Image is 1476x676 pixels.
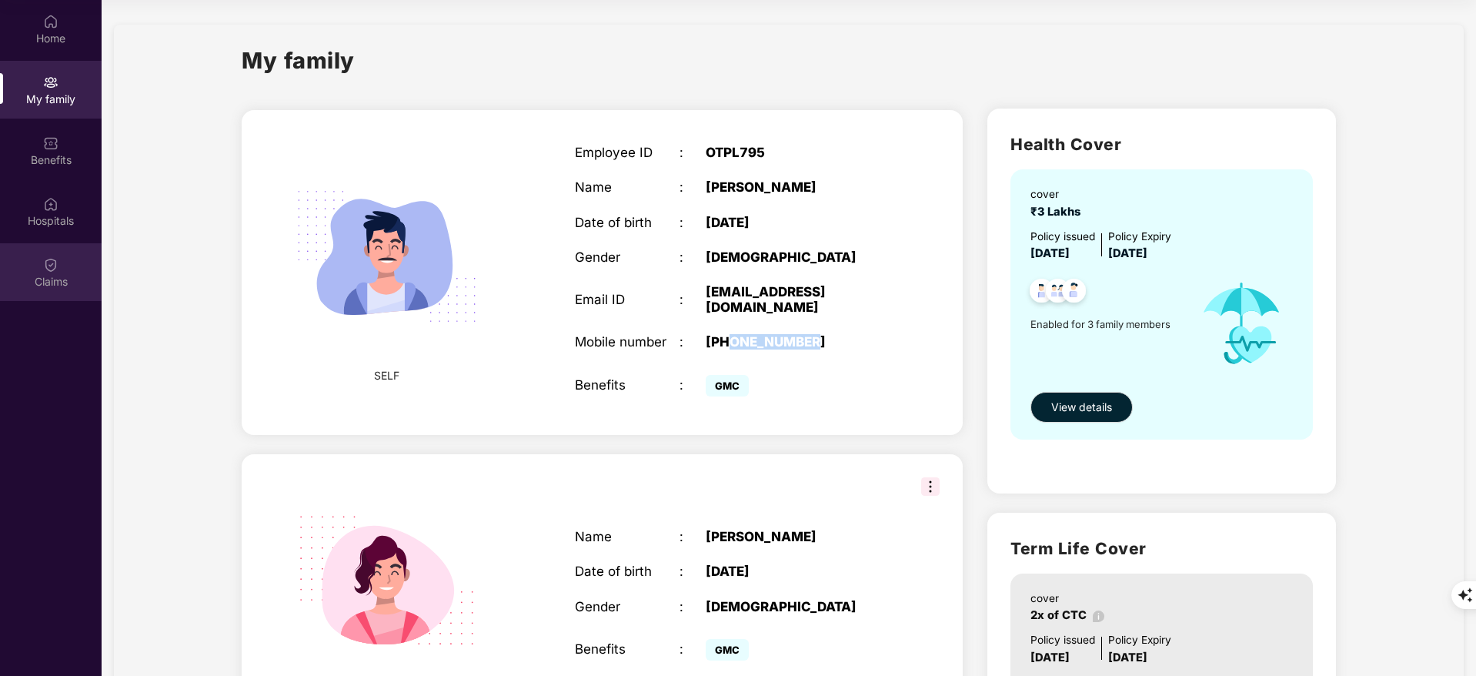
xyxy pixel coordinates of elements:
div: Name [575,179,680,195]
img: info [1093,611,1104,622]
div: Policy Expiry [1108,229,1171,246]
h2: Term Life Cover [1010,536,1313,561]
div: : [680,292,706,307]
span: 2x of CTC [1030,608,1104,622]
img: svg+xml;base64,PHN2ZyBpZD0iSG9tZSIgeG1sbnM9Imh0dHA6Ly93d3cudzMub3JnLzIwMDAvc3ZnIiB3aWR0aD0iMjAiIG... [43,14,58,29]
span: GMC [706,639,749,661]
span: [DATE] [1030,651,1070,664]
div: Policy issued [1030,632,1095,649]
img: svg+xml;base64,PHN2ZyB4bWxucz0iaHR0cDovL3d3dy53My5vcmcvMjAwMC9zdmciIHdpZHRoPSI0OC45MTUiIGhlaWdodD... [1039,274,1077,312]
div: Mobile number [575,334,680,350]
div: Email ID [575,292,680,307]
div: Gender [575,249,680,265]
img: svg+xml;base64,PHN2ZyB4bWxucz0iaHR0cDovL3d3dy53My5vcmcvMjAwMC9zdmciIHdpZHRoPSIyMjQiIGhlaWdodD0iMT... [275,146,497,367]
div: Policy Expiry [1108,632,1171,649]
span: SELF [374,367,399,384]
div: Gender [575,599,680,614]
div: [PERSON_NAME] [706,529,889,544]
div: [DATE] [706,215,889,230]
div: cover [1030,186,1087,203]
div: Policy issued [1030,229,1095,246]
span: [DATE] [1108,246,1147,260]
div: : [680,179,706,195]
img: svg+xml;base64,PHN2ZyBpZD0iQ2xhaW0iIHhtbG5zPSJodHRwOi8vd3d3LnczLm9yZy8yMDAwL3N2ZyIgd2lkdGg9IjIwIi... [43,257,58,273]
span: GMC [706,375,749,397]
div: : [680,215,706,230]
div: [DATE] [706,564,889,579]
div: Employee ID [575,145,680,160]
div: cover [1030,591,1104,607]
div: [DEMOGRAPHIC_DATA] [706,249,889,265]
div: : [680,249,706,265]
img: icon [1185,263,1298,384]
div: OTPL795 [706,145,889,160]
div: : [680,641,706,657]
div: Name [575,529,680,544]
img: svg+xml;base64,PHN2ZyB3aWR0aD0iMzIiIGhlaWdodD0iMzIiIHZpZXdCb3g9IjAgMCAzMiAzMiIgZmlsbD0ibm9uZSIgeG... [921,477,940,496]
div: Date of birth [575,215,680,230]
div: [EMAIL_ADDRESS][DOMAIN_NAME] [706,284,889,315]
div: [DEMOGRAPHIC_DATA] [706,599,889,614]
img: svg+xml;base64,PHN2ZyB4bWxucz0iaHR0cDovL3d3dy53My5vcmcvMjAwMC9zdmciIHdpZHRoPSI0OC45NDMiIGhlaWdodD... [1023,274,1060,312]
div: Benefits [575,377,680,393]
div: : [680,377,706,393]
div: : [680,334,706,350]
h2: Health Cover [1010,132,1313,157]
span: Enabled for 3 family members [1030,316,1185,332]
img: svg+xml;base64,PHN2ZyBpZD0iSG9zcGl0YWxzIiB4bWxucz0iaHR0cDovL3d3dy53My5vcmcvMjAwMC9zdmciIHdpZHRoPS... [43,196,58,212]
span: View details [1051,399,1112,416]
div: Benefits [575,641,680,657]
span: [DATE] [1108,651,1147,664]
div: [PERSON_NAME] [706,179,889,195]
div: [PHONE_NUMBER] [706,334,889,350]
div: : [680,145,706,160]
img: svg+xml;base64,PHN2ZyB4bWxucz0iaHR0cDovL3d3dy53My5vcmcvMjAwMC9zdmciIHdpZHRoPSI0OC45NDMiIGhlaWdodD... [1055,274,1093,312]
div: Date of birth [575,564,680,579]
img: svg+xml;base64,PHN2ZyBpZD0iQmVuZWZpdHMiIHhtbG5zPSJodHRwOi8vd3d3LnczLm9yZy8yMDAwL3N2ZyIgd2lkdGg9Ij... [43,136,58,151]
div: : [680,599,706,614]
h1: My family [242,43,355,78]
span: ₹3 Lakhs [1030,205,1087,219]
button: View details [1030,392,1133,423]
div: : [680,564,706,579]
img: svg+xml;base64,PHN2ZyB3aWR0aD0iMjAiIGhlaWdodD0iMjAiIHZpZXdCb3g9IjAgMCAyMCAyMCIgZmlsbD0ibm9uZSIgeG... [43,75,58,90]
div: : [680,529,706,544]
span: [DATE] [1030,246,1070,260]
